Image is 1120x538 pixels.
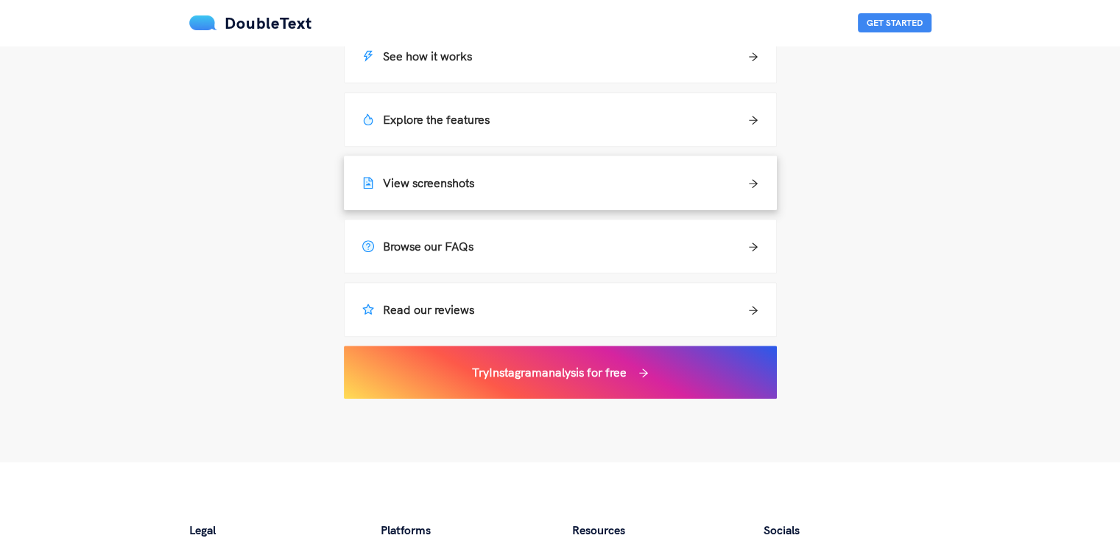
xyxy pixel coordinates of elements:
span: arrow-right [748,115,758,125]
button: Get Started [858,13,931,32]
a: TryInstagramanalysis for free [344,346,777,399]
a: View screenshots [344,156,777,210]
span: Legal [189,523,216,537]
span: file-image [362,177,374,189]
span: Socials [764,523,800,537]
span: arrow-right [748,52,758,62]
h5: View screenshots [362,174,474,192]
img: mS3x8y1f88AAAAABJRU5ErkJggg== [189,15,217,30]
h5: See how it works [362,47,472,65]
a: See how it works [344,29,777,83]
span: fire [362,113,374,125]
span: DoubleText [225,13,312,33]
h5: Explore the features [362,111,490,128]
h5: Read our reviews [362,301,474,318]
span: star [362,304,374,315]
h5: Try Instagram analysis for free [472,363,627,381]
span: Platforms [381,523,431,537]
a: Browse our FAQs [344,219,777,273]
span: Resources [572,523,625,537]
span: question-circle [362,240,374,252]
span: arrow-right [638,368,649,378]
span: thunderbolt [362,50,374,62]
span: arrow-right [748,305,758,315]
span: arrow-right [748,242,758,252]
a: DoubleText [189,13,312,33]
a: Read our reviews [344,282,777,337]
h5: Browse our FAQs [362,237,473,255]
a: Explore the features [344,92,777,147]
span: arrow-right [748,178,758,189]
